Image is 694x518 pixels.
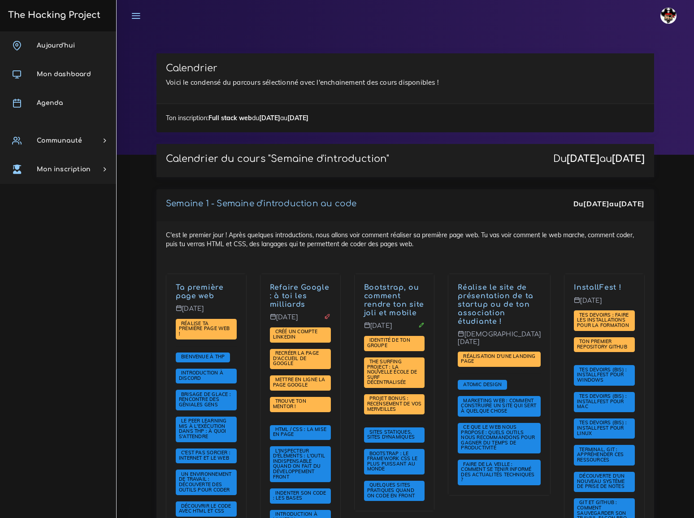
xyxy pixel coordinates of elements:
[461,353,535,365] span: Réalisation d'une landing page
[577,446,624,463] span: Terminal, Git : appréhender ces ressources
[37,42,75,49] span: Aujourd'hui
[273,328,317,340] span: Créé un compte LinkedIn
[179,370,223,381] span: Introduction à Discord
[273,448,325,480] a: L'inspecteur d'éléments : l'outil indispensable quand on fait du développement front
[179,503,231,515] a: Découvrir le code avec HTML et CSS
[176,305,237,319] p: [DATE]
[461,381,504,387] a: Atomic Design
[367,482,417,499] a: Quelques sites pratiques quand on code en front
[577,312,631,328] span: Tes devoirs : faire les installations pour la formation
[461,424,535,451] a: Ce que le web nous propose : quels outils nous recommandons pour gagner du temps de productivité
[577,473,627,489] span: Découverte d'un nouveau système de prise de notes
[574,283,621,292] a: InstallFest !
[5,10,100,20] h3: The Hacking Project
[367,429,417,441] a: Sites statiques, sites dynamiques
[567,153,599,164] strong: [DATE]
[176,283,224,300] a: Ta première page web
[461,353,535,365] a: Réalisation d'une landing page
[270,313,331,328] p: [DATE]
[577,447,624,463] a: Terminal, Git : appréhender ces ressources
[577,473,627,490] a: Découverte d'un nouveau système de prise de notes
[179,354,227,360] a: Bienvenue à THP
[612,153,645,164] strong: [DATE]
[273,377,325,388] a: Mettre en ligne la page Google
[577,419,627,436] span: Tes devoirs (bis) : Installfest pour Linux
[577,367,627,383] a: Tes devoirs (bis) : Installfest pour Windows
[660,8,677,24] img: avatar
[179,450,231,461] a: C'est pas sorcier : internet et le web
[364,283,425,317] a: Bootstrap, ou comment rendre ton site joli et mobile
[577,420,627,436] a: Tes devoirs (bis) : Installfest pour Linux
[179,370,223,382] a: Introduction à Discord
[166,199,356,208] a: Semaine 1 - Semaine d'introduction au code
[367,396,422,412] a: PROJET BONUS : recensement de vos merveilles
[179,418,226,440] a: Le Peer learning mis à l'exécution dans THP : à quoi s'attendre
[287,114,308,122] strong: [DATE]
[273,376,325,388] span: Mettre en ligne la page Google
[364,322,425,336] p: [DATE]
[461,398,536,414] a: Marketing web : comment construire un site qui sert à quelque chose
[37,100,63,106] span: Agenda
[37,71,91,78] span: Mon dashboard
[166,77,645,88] p: Voici le condensé du parcours sélectionné avec l'enchainement des cours disponibles !
[273,426,326,438] span: HTML / CSS : la mise en page
[273,427,326,438] a: HTML / CSS : la mise en page
[156,104,654,132] div: Ton inscription: du au
[461,461,534,483] a: Faire de la veille : comment se tenir informé des actualités techniques ?
[37,137,82,144] span: Communauté
[553,153,645,165] div: Du au
[166,153,389,165] p: Calendrier du cours "Semaine d'introduction"
[179,471,232,493] span: Un environnement de travail : découverte des outils pour coder
[577,339,629,350] a: Ton premier repository GitHub
[619,199,645,208] strong: [DATE]
[458,331,541,353] p: [DEMOGRAPHIC_DATA][DATE]
[461,397,536,414] span: Marketing web : comment construire un site qui sert à quelque chose
[179,320,230,337] a: Réalise ta première page web !
[367,358,417,385] span: The Surfing Project : la nouvelle école de surf décentralisée
[37,166,91,173] span: Mon inscription
[273,398,306,410] a: Trouve ton mentor !
[367,482,417,498] span: Quelques sites pratiques quand on code en front
[367,395,422,412] span: PROJET BONUS : recensement de vos merveilles
[179,392,231,408] a: Brisage de glace : rencontre des géniales gens
[574,297,635,311] p: [DATE]
[273,490,326,502] a: Indenter son code : les bases
[166,63,645,74] h3: Calendrier
[270,283,330,309] a: Refaire Google : à toi les milliards
[367,359,417,386] a: The Surfing Project : la nouvelle école de surf décentralisée
[367,450,417,472] a: Bootstrap : le framework CSS le plus puissant au monde
[458,283,534,325] a: Réalise le site de présentation de ta startup ou de ton association étudiante !
[367,337,410,349] a: Identité de ton groupe
[273,329,317,340] a: Créé un compte LinkedIn
[573,199,645,209] div: Du au
[577,312,631,329] a: Tes devoirs : faire les installations pour la formation
[577,338,629,350] span: Ton premier repository GitHub
[577,393,627,410] a: Tes devoirs (bis) : Installfest pour MAC
[208,114,252,122] strong: Full stack web
[273,350,319,367] a: Recréer la page d'accueil de Google
[179,471,232,493] a: Un environnement de travail : découverte des outils pour coder
[179,449,231,461] span: C'est pas sorcier : internet et le web
[577,366,627,383] span: Tes devoirs (bis) : Installfest pour Windows
[179,391,231,408] span: Brisage de glace : rencontre des géniales gens
[259,114,280,122] strong: [DATE]
[583,199,609,208] strong: [DATE]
